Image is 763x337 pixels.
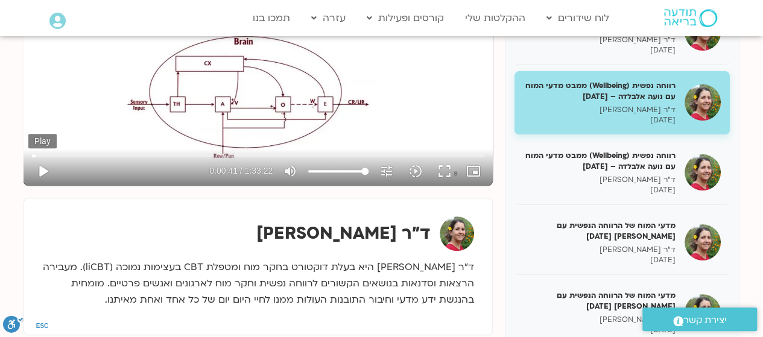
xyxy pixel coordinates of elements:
a: תמכו בנו [247,7,296,30]
h5: מדעי המוח של הרווחה הנפשית עם [PERSON_NAME] [DATE] [524,290,676,312]
p: [DATE] [524,255,676,265]
a: לוח שידורים [540,7,615,30]
p: ד"ר [PERSON_NAME] [524,175,676,185]
a: עזרה [305,7,352,30]
h5: רווחה נפשית (Wellbeing) ממבט מדעי המוח עם נועה אלבלדה – [DATE] [524,80,676,102]
img: מדעי המוח של הרווחה הנפשית עם נועה אלבלדה 07/03/25 [685,294,721,330]
img: רווחה נפשית (Wellbeing) ממבט מדעי המוח עם נועה אלבלדה – 21/02/25 [685,154,721,191]
p: [DATE] [524,185,676,195]
a: קורסים ופעילות [361,7,450,30]
p: [DATE] [524,325,676,335]
h5: רווחה נפשית (Wellbeing) ממבט מדעי המוח עם נועה אלבלדה – [DATE] [524,150,676,172]
p: ד"ר [PERSON_NAME] [524,245,676,255]
p: [DATE] [524,45,676,55]
p: ד"ר [PERSON_NAME] [524,315,676,325]
img: מדעי המוח של הרווחה הנפשית עם נועה אלבלדה 28/02/25 [685,224,721,260]
img: ד"ר נועה אלבלדה [440,216,474,251]
strong: ד"ר [PERSON_NAME] [256,222,431,245]
p: ד״ר [PERSON_NAME] היא בעלת דוקטורט בחקר מוח ומטפלת CBT בעצימות נמוכה (liCBT). מעבירה הרצאות וסדנא... [42,259,474,308]
img: רווחה נפשית (Wellbeing) ממבט מדעי המוח עם נועה אלבלדה – 14/02/25 [685,84,721,121]
a: ההקלטות שלי [459,7,531,30]
a: יצירת קשר [642,307,757,331]
img: תודעה בריאה [664,9,717,27]
span: יצירת קשר [683,312,727,329]
p: ד"ר [PERSON_NAME] [524,35,676,45]
p: [DATE] [524,115,676,125]
p: ד"ר [PERSON_NAME] [524,105,676,115]
h5: מדעי המוח של הרווחה הנפשית עם [PERSON_NAME] [DATE] [524,220,676,242]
